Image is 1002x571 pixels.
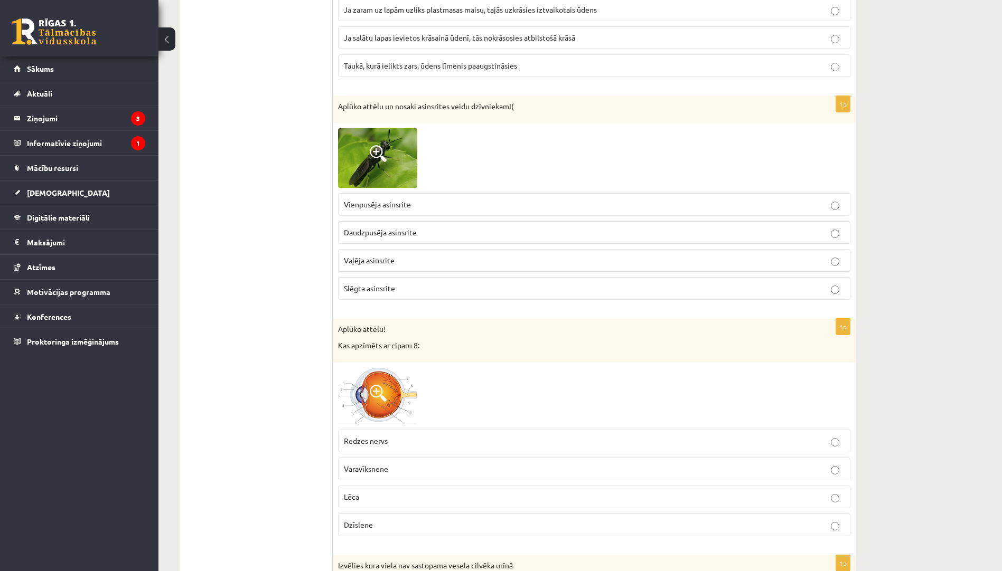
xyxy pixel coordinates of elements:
[27,213,90,222] span: Digitālie materiāli
[831,258,839,266] input: Vaļēja asinsrite
[344,283,395,293] span: Slēgta asinsrite
[338,368,417,424] img: 1.png
[27,188,110,197] span: [DEMOGRAPHIC_DATA]
[27,287,110,297] span: Motivācijas programma
[831,438,839,446] input: Redzes nervs
[344,520,373,529] span: Dzīslene
[27,89,52,98] span: Aktuāli
[338,128,417,188] img: 1.jpg
[344,5,597,14] span: Ja zaram uz lapām uzliks plastmasas maisu, tajās uzkrāsies iztvaikotais ūdens
[338,324,798,335] p: Aplūko attēlu!
[131,136,145,150] i: 1
[14,81,145,106] a: Aktuāli
[14,280,145,304] a: Motivācijas programma
[14,156,145,180] a: Mācību resursi
[131,111,145,126] i: 3
[14,180,145,205] a: [DEMOGRAPHIC_DATA]
[27,230,145,254] legend: Maksājumi
[831,7,839,15] input: Ja zaram uz lapām uzliks plastmasas maisu, tajās uzkrāsies iztvaikotais ūdens
[831,230,839,238] input: Daudzpusēja asinsrite
[836,318,850,335] p: 1p
[14,131,145,155] a: Informatīvie ziņojumi1
[831,494,839,502] input: Lēca
[831,202,839,210] input: Vienpusēja asinsrite
[338,101,798,112] p: Aplūko attēlu un nosaki asinsrites veidu dzīvniekam!(
[27,262,55,272] span: Atzīmes
[831,285,839,294] input: Slēgta asinsrite
[14,230,145,254] a: Maksājumi
[831,522,839,530] input: Dzīslene
[831,466,839,474] input: Varavīksnene
[344,33,575,42] span: Ja salātu lapas ievietos krāsainā ūdenī, tās nokrāsosies atbilstošā krāsā
[836,96,850,112] p: 1p
[831,35,839,43] input: Ja salātu lapas ievietos krāsainā ūdenī, tās nokrāsosies atbilstošā krāsā
[338,560,798,571] p: Izvēlies kura viela nav sastopama vesela cilvēka urīnā
[344,255,395,265] span: Vaļēja asinsrite
[27,64,54,73] span: Sākums
[12,18,96,45] a: Rīgas 1. Tālmācības vidusskola
[831,63,839,71] input: Taukā, kurā ielikts zars, ūdens līmenis paaugstināsies
[14,205,145,230] a: Digitālie materiāli
[27,163,78,173] span: Mācību resursi
[27,337,119,346] span: Proktoringa izmēģinājums
[27,106,145,130] legend: Ziņojumi
[344,227,417,237] span: Daudzpusēja asinsrite
[344,436,388,445] span: Redzes nervs
[14,255,145,279] a: Atzīmes
[344,199,411,209] span: Vienpusēja asinsrite
[344,464,388,473] span: Varavīksnene
[14,106,145,130] a: Ziņojumi3
[344,492,359,501] span: Lēca
[27,131,145,155] legend: Informatīvie ziņojumi
[14,329,145,354] a: Proktoringa izmēģinājums
[14,304,145,329] a: Konferences
[14,56,145,81] a: Sākums
[27,312,71,321] span: Konferences
[338,340,798,351] p: Kas apzīmēts ar ciparu 8:
[344,61,517,70] span: Taukā, kurā ielikts zars, ūdens līmenis paaugstināsies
